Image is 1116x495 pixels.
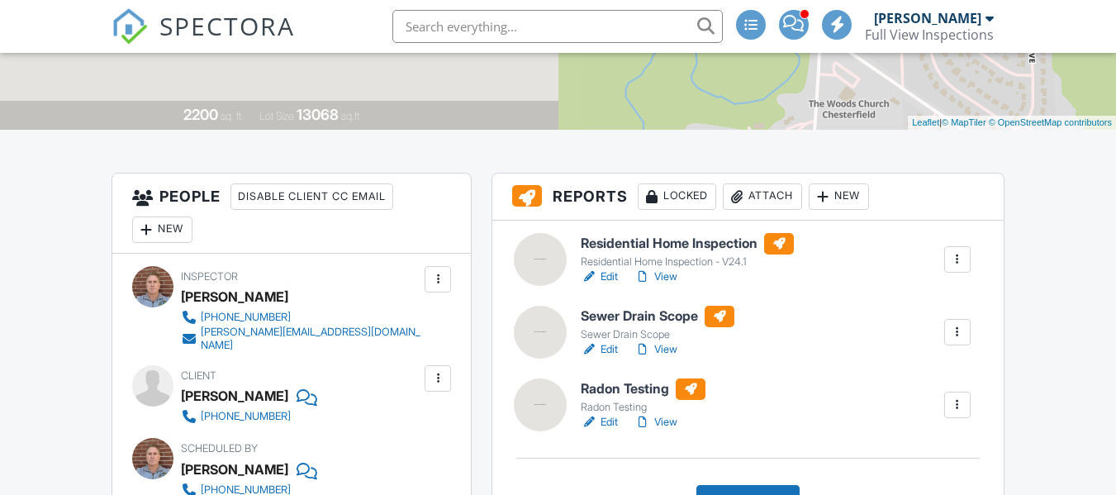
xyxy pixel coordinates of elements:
div: [PHONE_NUMBER] [201,311,291,324]
div: New [809,183,869,210]
a: Edit [581,269,618,285]
div: [PERSON_NAME] [181,383,288,408]
div: Attach [723,183,802,210]
div: Disable Client CC Email [230,183,393,210]
h6: Residential Home Inspection [581,233,794,255]
h6: Radon Testing [581,378,705,400]
a: SPECTORA [112,22,295,57]
a: Leaflet [912,117,939,127]
span: Client [181,369,216,382]
span: sq.ft. [341,110,362,122]
div: Residential Home Inspection - V24.1 [581,255,794,269]
a: Edit [581,341,618,358]
div: Locked [638,183,716,210]
div: 2200 [183,106,218,123]
a: Edit [581,414,618,431]
input: Search everything... [392,10,723,43]
a: View [634,414,677,431]
span: Inspector [181,270,238,283]
a: Residential Home Inspection Residential Home Inspection - V24.1 [581,233,794,269]
div: Full View Inspections [865,26,994,43]
div: [PERSON_NAME] [181,457,288,482]
a: [PHONE_NUMBER] [181,408,304,425]
a: Sewer Drain Scope Sewer Drain Scope [581,306,734,342]
div: Radon Testing [581,401,705,414]
div: [PERSON_NAME] [181,284,288,309]
a: [PERSON_NAME][EMAIL_ADDRESS][DOMAIN_NAME] [181,326,420,352]
div: New [132,217,192,243]
a: © MapTiler [942,117,986,127]
div: [PERSON_NAME] [874,10,981,26]
div: [PERSON_NAME][EMAIL_ADDRESS][DOMAIN_NAME] [201,326,420,352]
a: Radon Testing Radon Testing [581,378,705,415]
a: View [634,341,677,358]
div: | [908,116,1116,130]
a: View [634,269,677,285]
a: [PHONE_NUMBER] [181,309,420,326]
h3: People [112,174,471,254]
img: The Best Home Inspection Software - Spectora [112,8,148,45]
div: [PHONE_NUMBER] [201,410,291,423]
h3: Reports [492,174,1003,221]
div: Sewer Drain Scope [581,328,734,341]
div: 13068 [297,106,339,123]
h6: Sewer Drain Scope [581,306,734,327]
span: Scheduled By [181,442,258,455]
span: SPECTORA [159,8,295,43]
a: © OpenStreetMap contributors [989,117,1112,127]
span: Lot Size [259,110,294,122]
span: sq. ft. [221,110,244,122]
